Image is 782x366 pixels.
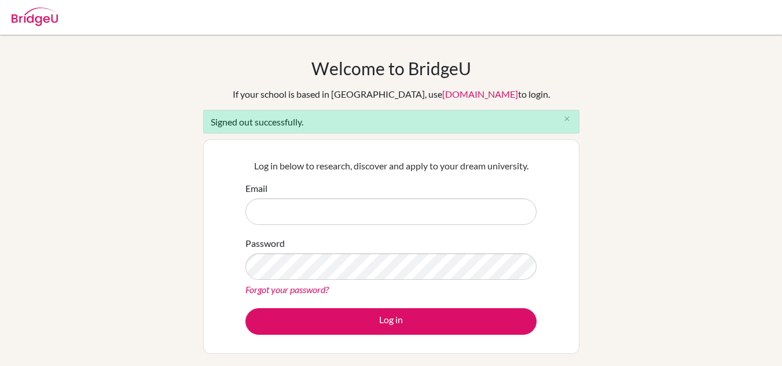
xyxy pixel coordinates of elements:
[245,159,537,173] p: Log in below to research, discover and apply to your dream university.
[311,58,471,79] h1: Welcome to BridgeU
[203,110,579,134] div: Signed out successfully.
[556,110,579,128] button: Close
[233,87,550,101] div: If your school is based in [GEOGRAPHIC_DATA], use to login.
[12,8,58,26] img: Bridge-U
[245,182,267,195] label: Email
[563,114,571,123] i: close
[245,284,329,295] a: Forgot your password?
[245,236,285,250] label: Password
[245,308,537,335] button: Log in
[442,88,518,99] a: [DOMAIN_NAME]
